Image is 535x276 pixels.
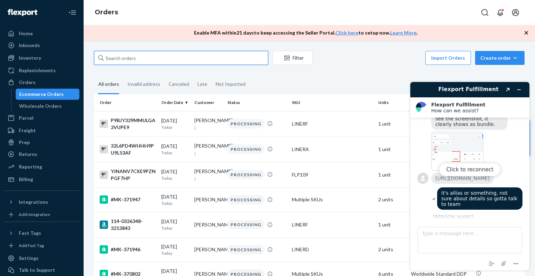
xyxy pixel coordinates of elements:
p: Today [161,124,189,130]
div: PROCESSING [227,220,264,229]
a: Reporting [4,161,79,172]
div: YJNANV7CXE9PZNPGF7HP [100,168,156,182]
div: LINERD [292,246,372,253]
div: Freight [19,127,36,134]
img: Flexport logo [8,9,37,16]
td: 2 units [375,237,409,262]
a: Learn More [390,30,417,36]
th: Order [94,94,158,111]
td: 1 unit [375,162,409,187]
div: #MK-371947 [100,195,156,204]
a: Inbounds [4,40,79,51]
p: Today [161,250,189,256]
div: Add Integration [19,211,50,217]
button: Close Navigation [65,6,79,20]
a: Returns [4,149,79,160]
ol: breadcrumbs [89,2,124,23]
div: Not Imported [216,75,246,93]
button: Open notifications [493,6,507,20]
td: 1 unit [375,136,409,162]
th: Order Date [158,94,192,111]
button: Filter [272,51,313,65]
div: [DATE] [161,193,189,206]
td: [PERSON_NAME] [192,212,225,237]
button: Fast Tags [4,227,79,239]
div: Reporting [19,163,42,170]
a: Add Fast Tag [4,241,79,250]
div: Inventory [19,54,41,61]
td: 2 units [375,187,409,212]
div: Create order [480,54,519,61]
td: Multiple SKUs [289,187,375,212]
div: Add Fast Tag [19,243,44,248]
div: Billing [19,176,33,183]
div: 114-0326348-3213843 [100,218,156,232]
a: Settings [4,253,79,264]
a: Ecommerce Orders [16,89,80,100]
td: [PERSON_NAME] ; [192,111,225,136]
p: Enable MFA within 21 days to keep accessing the Seller Portal. to setup now. . [194,29,418,36]
div: PROCESSING [227,245,264,254]
td: 1 unit [375,212,409,237]
div: Inbounds [19,42,40,49]
p: Today [161,150,189,156]
button: Talk to Support [4,264,79,276]
a: Freight [4,125,79,136]
button: Integrations [4,196,79,208]
span: Chat [15,5,30,11]
div: Ecommerce Orders [19,91,64,98]
td: [PERSON_NAME] ; [192,136,225,162]
div: P9BJY329MMULGA2VUPE9 [100,117,156,131]
div: [DATE] [161,168,189,181]
div: All orders [98,75,119,94]
div: #MK-371946 [100,245,156,254]
div: 32L6PD4WHHH9PU9L53AF [100,142,156,156]
th: SKU [289,94,375,111]
div: LINERF [292,221,372,228]
td: [PERSON_NAME] [192,187,225,212]
div: Orders [19,79,36,86]
a: Click here [335,30,358,36]
a: Inventory [4,52,79,64]
div: PROCESSING [227,119,264,128]
a: Parcel [4,112,79,124]
div: PROCESSING [227,144,264,154]
div: Fast Tags [19,230,41,237]
a: Replenishments [4,65,79,76]
iframe: Find more information here [405,76,535,276]
button: Create order [475,51,525,65]
div: PROCESSING [227,195,264,204]
th: Units [375,94,409,111]
div: Returns [19,151,37,158]
div: Replenishments [19,67,56,74]
td: [PERSON_NAME] ; [192,162,225,187]
td: [PERSON_NAME] [192,237,225,262]
button: Import Orders [425,51,471,65]
div: FLP109 [292,171,372,178]
div: Settings [19,255,39,262]
a: Billing [4,174,79,185]
a: Wholesale Orders [16,100,80,112]
input: Search orders [94,51,268,65]
div: Invalid address [127,75,160,93]
div: Canceled [169,75,189,93]
div: Filter [273,54,312,61]
div: LINERA [292,146,372,153]
div: PROCESSING [227,170,264,179]
div: Wholesale Orders [19,103,62,110]
div: Integrations [19,199,48,206]
a: Orders [95,8,118,16]
a: Prep [4,137,79,148]
a: Home [4,28,79,39]
th: Status [225,94,289,111]
a: Orders [4,77,79,88]
button: Open Search Box [478,6,492,20]
div: [DATE] [161,117,189,130]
